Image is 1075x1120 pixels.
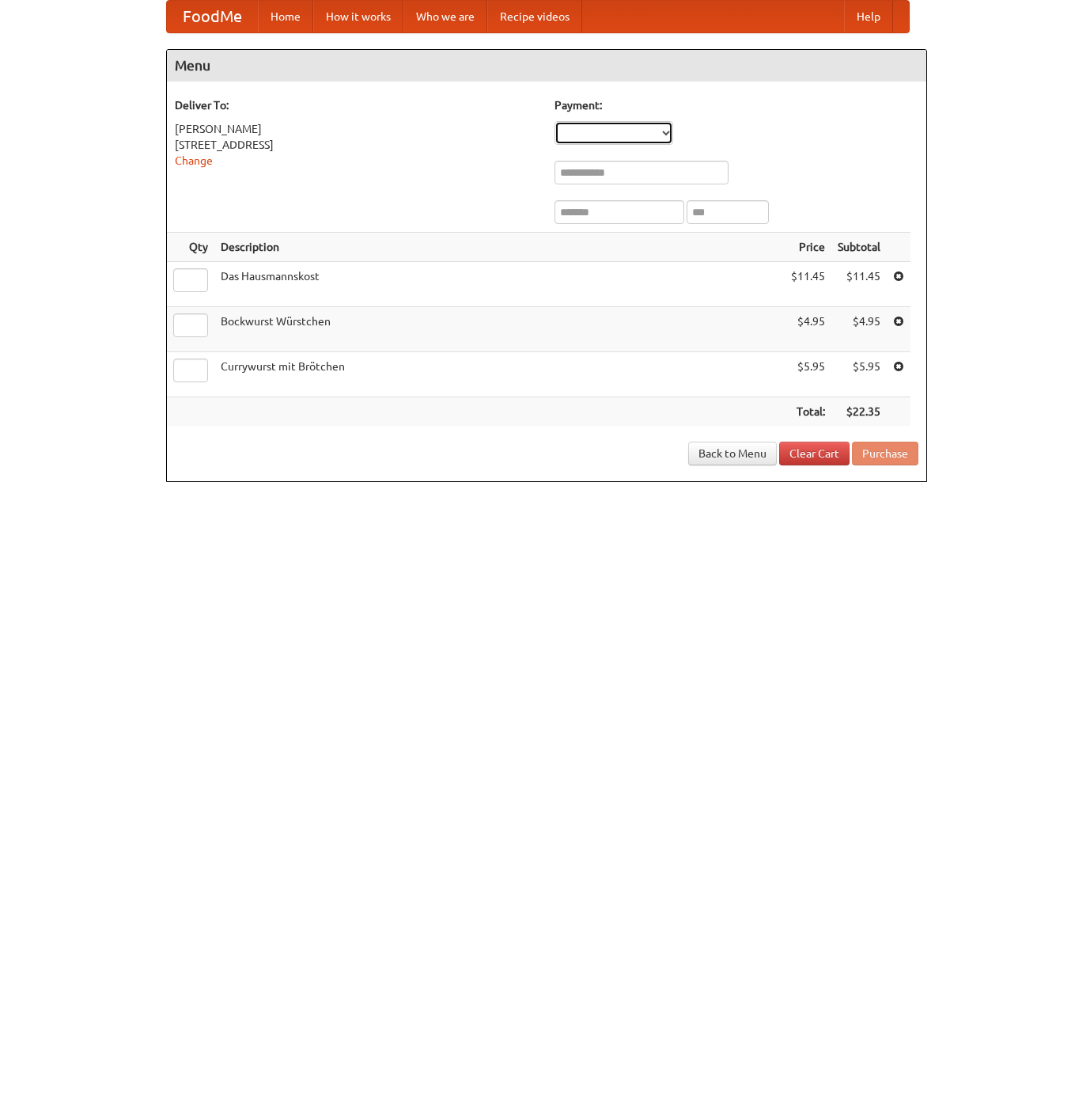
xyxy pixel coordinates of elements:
[831,352,887,397] td: $5.95
[785,307,831,352] td: $4.95
[688,442,777,465] a: Back to Menu
[258,1,313,32] a: Home
[214,352,785,397] td: Currywurst mit Brötchen
[175,121,539,137] div: [PERSON_NAME]
[487,1,582,32] a: Recipe videos
[403,1,487,32] a: Who we are
[214,233,785,262] th: Description
[852,442,918,465] button: Purchase
[555,97,918,113] h5: Payment:
[313,1,403,32] a: How it works
[175,137,539,153] div: [STREET_ADDRESS]
[785,397,831,427] th: Total:
[214,307,785,352] td: Bockwurst Würstchen
[831,262,887,307] td: $11.45
[831,307,887,352] td: $4.95
[167,233,214,262] th: Qty
[167,1,258,32] a: FoodMe
[785,352,831,397] td: $5.95
[175,97,539,113] h5: Deliver To:
[785,262,831,307] td: $11.45
[831,233,887,262] th: Subtotal
[831,397,887,427] th: $22.35
[167,50,926,82] h4: Menu
[785,233,831,262] th: Price
[175,154,213,167] a: Change
[214,262,785,307] td: Das Hausmannskost
[779,442,850,465] a: Clear Cart
[844,1,893,32] a: Help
